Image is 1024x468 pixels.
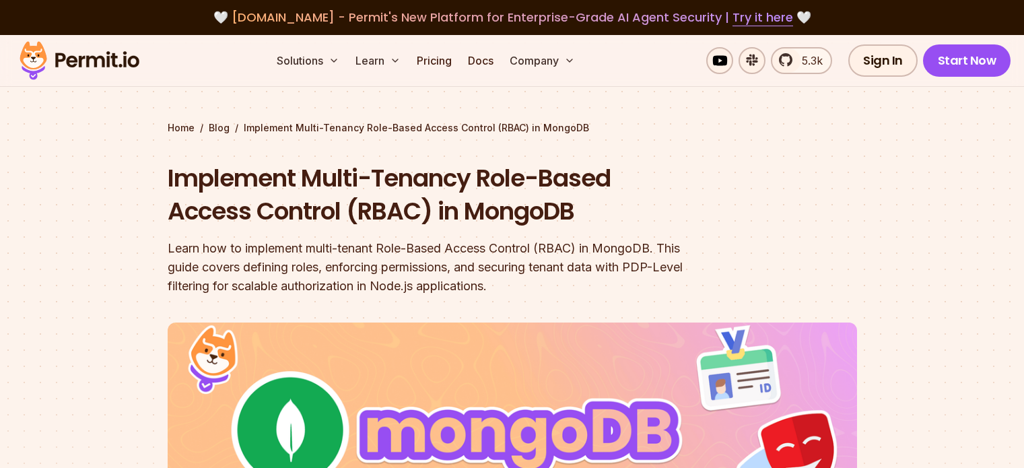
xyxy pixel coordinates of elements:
[350,47,406,74] button: Learn
[168,121,195,135] a: Home
[32,8,992,27] div: 🤍 🤍
[923,44,1011,77] a: Start Now
[504,47,580,74] button: Company
[848,44,918,77] a: Sign In
[732,9,793,26] a: Try it here
[13,38,145,83] img: Permit logo
[771,47,832,74] a: 5.3k
[209,121,230,135] a: Blog
[411,47,457,74] a: Pricing
[463,47,499,74] a: Docs
[168,239,685,296] div: Learn how to implement multi-tenant Role-Based Access Control (RBAC) in MongoDB. This guide cover...
[794,53,823,69] span: 5.3k
[232,9,793,26] span: [DOMAIN_NAME] - Permit's New Platform for Enterprise-Grade AI Agent Security |
[168,162,685,228] h1: Implement Multi-Tenancy Role-Based Access Control (RBAC) in MongoDB
[271,47,345,74] button: Solutions
[168,121,857,135] div: / /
